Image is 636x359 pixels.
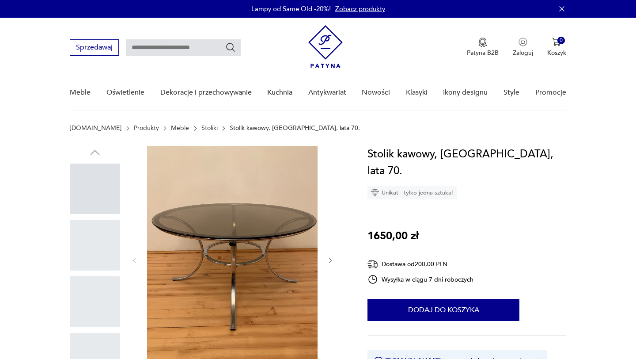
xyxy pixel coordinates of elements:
[201,125,218,132] a: Stoliki
[503,76,519,110] a: Style
[106,76,144,110] a: Oświetlenie
[70,125,121,132] a: [DOMAIN_NAME]
[443,76,488,110] a: Ikony designu
[513,49,533,57] p: Zaloguj
[406,76,428,110] a: Klasyki
[467,49,499,57] p: Patyna B2B
[70,39,119,56] button: Sprzedawaj
[70,45,119,51] a: Sprzedawaj
[160,76,252,110] a: Dekoracje i przechowywanie
[367,146,566,179] h1: Stolik kawowy, [GEOGRAPHIC_DATA], lata 70.
[308,76,346,110] a: Antykwariat
[478,38,487,47] img: Ikona medalu
[367,228,419,244] p: 1650,00 zł
[267,76,292,110] a: Kuchnia
[547,49,566,57] p: Koszyk
[519,38,527,46] img: Ikonka użytkownika
[535,76,566,110] a: Promocje
[362,76,390,110] a: Nowości
[557,37,565,44] div: 0
[367,274,473,285] div: Wysyłka w ciągu 7 dni roboczych
[552,38,561,46] img: Ikona koszyka
[367,259,378,270] img: Ikona dostawy
[251,4,331,13] p: Lampy od Same Old -20%!
[467,38,499,57] a: Ikona medaluPatyna B2B
[335,4,385,13] a: Zobacz produkty
[225,42,236,53] button: Szukaj
[467,38,499,57] button: Patyna B2B
[367,259,473,270] div: Dostawa od 200,00 PLN
[230,125,360,132] p: Stolik kawowy, [GEOGRAPHIC_DATA], lata 70.
[367,186,457,199] div: Unikat - tylko jedna sztuka!
[308,25,343,68] img: Patyna - sklep z meblami i dekoracjami vintage
[513,38,533,57] button: Zaloguj
[171,125,189,132] a: Meble
[367,299,519,321] button: Dodaj do koszyka
[371,189,379,197] img: Ikona diamentu
[547,38,566,57] button: 0Koszyk
[70,76,91,110] a: Meble
[134,125,159,132] a: Produkty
